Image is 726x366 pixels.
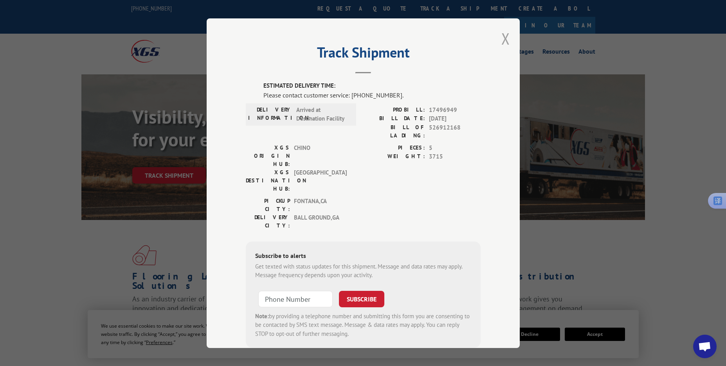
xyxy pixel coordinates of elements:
[246,168,290,193] label: XGS DESTINATION HUB:
[429,152,481,161] span: 3715
[294,197,347,213] span: FONTANA , CA
[363,105,425,114] label: PROBILL:
[429,123,481,139] span: 526912168
[263,90,481,99] div: Please contact customer service: [PHONE_NUMBER].
[429,143,481,152] span: 5
[294,143,347,168] span: CHINO
[248,105,292,123] label: DELIVERY INFORMATION:
[339,290,384,307] button: SUBSCRIBE
[258,290,333,307] input: Phone Number
[255,312,269,319] strong: Note:
[246,197,290,213] label: PICKUP CITY:
[363,152,425,161] label: WEIGHT:
[501,28,510,49] button: Close modal
[255,262,471,279] div: Get texted with status updates for this shipment. Message and data rates may apply. Message frequ...
[246,47,481,62] h2: Track Shipment
[363,123,425,139] label: BILL OF LADING:
[255,251,471,262] div: Subscribe to alerts
[363,143,425,152] label: PIECES:
[246,143,290,168] label: XGS ORIGIN HUB:
[693,335,717,358] div: Open chat
[296,105,349,123] span: Arrived at Destination Facility
[429,105,481,114] span: 17496949
[246,213,290,229] label: DELIVERY CITY:
[429,114,481,123] span: [DATE]
[363,114,425,123] label: BILL DATE:
[255,312,471,338] div: by providing a telephone number and submitting this form you are consenting to be contacted by SM...
[294,213,347,229] span: BALL GROUND , GA
[294,168,347,193] span: [GEOGRAPHIC_DATA]
[263,81,481,90] label: ESTIMATED DELIVERY TIME:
